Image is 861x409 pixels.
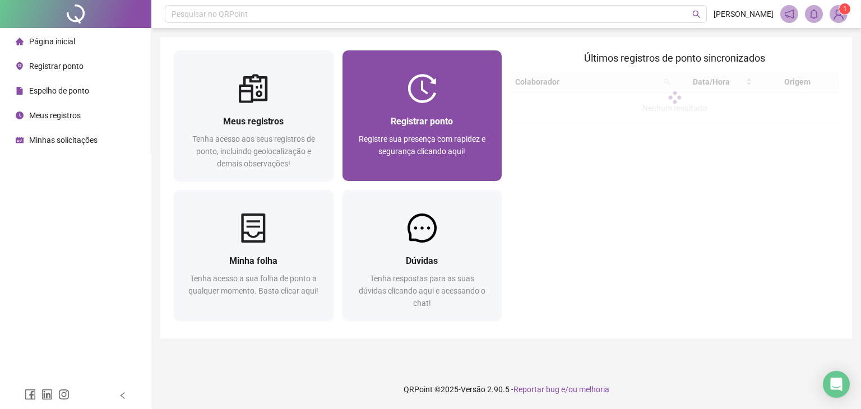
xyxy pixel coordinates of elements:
[16,62,24,70] span: environment
[406,255,438,266] span: Dúvidas
[41,389,53,400] span: linkedin
[174,190,334,320] a: Minha folhaTenha acesso a sua folha de ponto a qualquer momento. Basta clicar aqui!
[784,9,794,19] span: notification
[29,111,81,120] span: Meus registros
[174,50,334,181] a: Meus registrosTenha acesso aos seus registros de ponto, incluindo geolocalização e demais observa...
[359,274,485,308] span: Tenha respostas para as suas dúvidas clicando aqui e acessando o chat!
[359,134,485,156] span: Registre sua presença com rapidez e segurança clicando aqui!
[342,190,502,320] a: DúvidasTenha respostas para as suas dúvidas clicando aqui e acessando o chat!
[119,392,127,399] span: left
[223,116,284,127] span: Meus registros
[16,38,24,45] span: home
[391,116,453,127] span: Registrar ponto
[192,134,315,168] span: Tenha acesso aos seus registros de ponto, incluindo geolocalização e demais observações!
[692,10,701,18] span: search
[29,136,98,145] span: Minhas solicitações
[342,50,502,181] a: Registrar pontoRegistre sua presença com rapidez e segurança clicando aqui!
[58,389,70,400] span: instagram
[461,385,485,394] span: Versão
[16,111,24,119] span: clock-circle
[25,389,36,400] span: facebook
[714,8,774,20] span: [PERSON_NAME]
[16,136,24,144] span: schedule
[830,6,847,22] img: 79603
[823,371,850,398] div: Open Intercom Messenger
[809,9,819,19] span: bell
[839,3,850,15] sup: Atualize o seu contato no menu Meus Dados
[513,385,609,394] span: Reportar bug e/ou melhoria
[29,86,89,95] span: Espelho de ponto
[188,274,318,295] span: Tenha acesso a sua folha de ponto a qualquer momento. Basta clicar aqui!
[151,370,861,409] footer: QRPoint © 2025 - 2.90.5 -
[29,62,84,71] span: Registrar ponto
[229,255,277,266] span: Minha folha
[16,87,24,95] span: file
[843,5,847,13] span: 1
[584,52,765,64] span: Últimos registros de ponto sincronizados
[29,37,75,46] span: Página inicial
